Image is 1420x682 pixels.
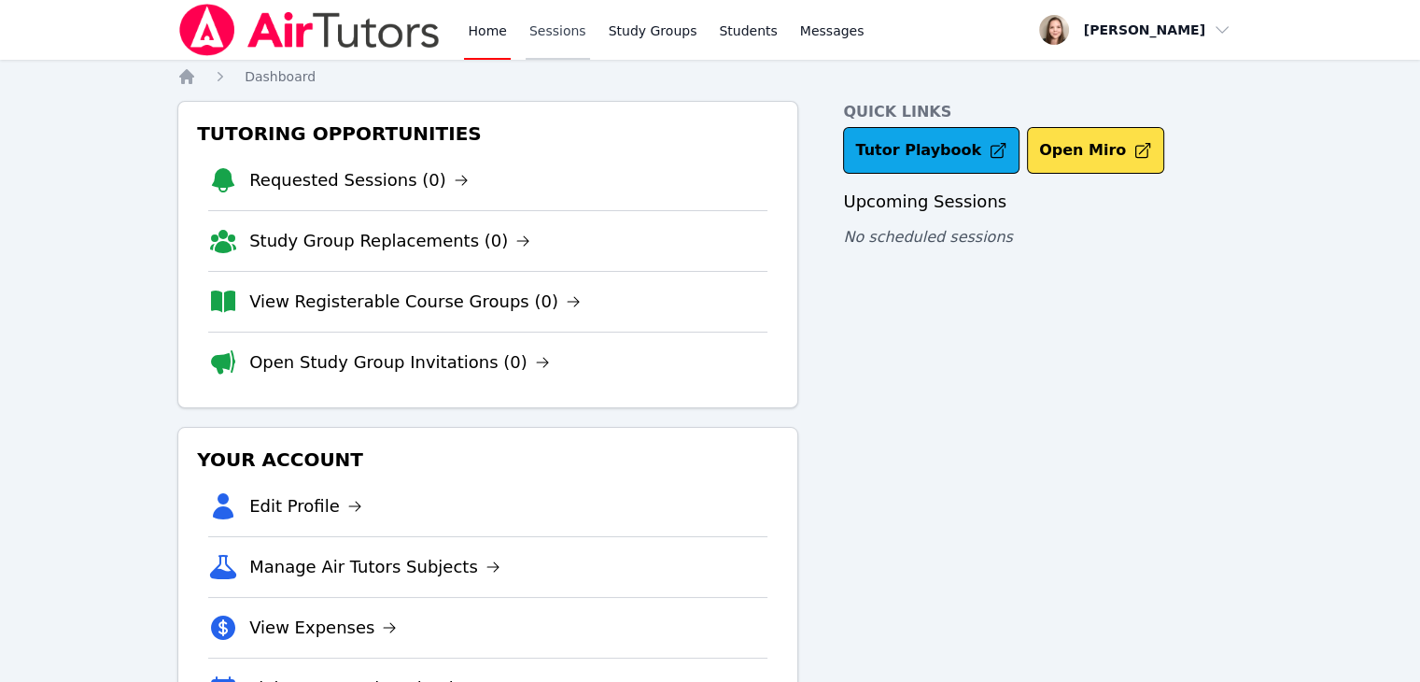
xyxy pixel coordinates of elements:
span: No scheduled sessions [843,228,1012,246]
a: Edit Profile [249,493,362,519]
a: View Registerable Course Groups (0) [249,289,581,315]
span: Messages [800,21,865,40]
a: View Expenses [249,615,397,641]
a: Requested Sessions (0) [249,167,469,193]
a: Manage Air Tutors Subjects [249,554,500,580]
button: Open Miro [1027,127,1164,174]
nav: Breadcrumb [177,67,1243,86]
a: Tutor Playbook [843,127,1019,174]
a: Open Study Group Invitations (0) [249,349,550,376]
span: Dashboard [245,69,316,84]
h3: Upcoming Sessions [843,189,1243,215]
h3: Tutoring Opportunities [193,117,782,150]
img: Air Tutors [177,4,442,56]
a: Dashboard [245,67,316,86]
h3: Your Account [193,443,782,476]
a: Study Group Replacements (0) [249,228,530,254]
h4: Quick Links [843,101,1243,123]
